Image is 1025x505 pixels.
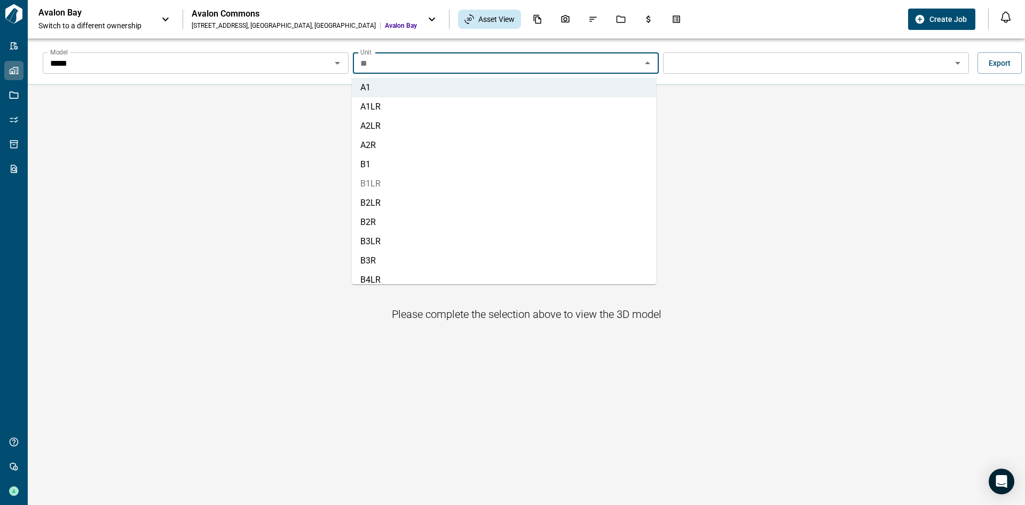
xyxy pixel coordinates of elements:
[458,10,521,29] div: Asset View
[997,9,1014,26] button: Open notification feed
[352,97,656,116] li: A1LR
[192,9,417,19] div: Avalon Commons
[640,56,655,71] button: Close
[352,193,656,213] li: B2LR
[352,78,656,97] li: A1
[352,155,656,174] li: B1
[360,48,372,57] label: Unit
[38,20,151,31] span: Switch to a different ownership
[582,10,604,28] div: Issues & Info
[330,56,345,71] button: Open
[50,48,68,57] label: Model
[192,21,376,30] div: [STREET_ADDRESS] , [GEOGRAPHIC_DATA] , [GEOGRAPHIC_DATA]
[38,7,135,18] p: Avalon Bay
[385,21,417,30] span: Avalon Bay
[908,9,975,30] button: Create Job
[610,10,632,28] div: Jobs
[665,10,688,28] div: Takeoff Center
[352,270,656,290] li: B4LR
[352,213,656,232] li: B2R
[526,10,549,28] div: Documents
[977,52,1022,74] button: Export
[989,58,1011,68] span: Export
[637,10,660,28] div: Budgets
[352,232,656,251] li: B3LR
[392,306,661,323] h6: Please complete the selection above to view the 3D model
[929,14,967,25] span: Create Job
[352,116,656,136] li: A2LR
[352,251,656,270] li: B3R
[352,174,656,193] li: B1LR
[478,14,515,25] span: Asset View
[554,10,577,28] div: Photos
[989,469,1014,494] div: Open Intercom Messenger
[352,136,656,155] li: A2R
[950,56,965,71] button: Open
